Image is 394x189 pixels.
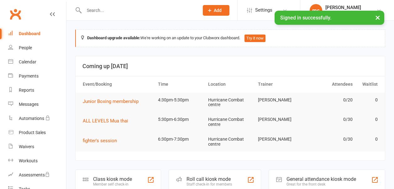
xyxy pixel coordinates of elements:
[325,10,375,16] div: Hurricane Combat Centre
[205,93,255,112] td: Hurricane Combat centre
[82,6,195,15] input: Search...
[255,3,272,17] span: Settings
[75,30,385,47] div: We're working on an update to your Clubworx dashboard.
[8,111,66,126] a: Automations
[203,5,229,16] button: Add
[355,112,381,127] td: 0
[83,117,133,125] button: ALL LEVELS Mua thai
[305,93,355,107] td: 0/20
[83,137,121,144] button: fighter's session
[205,132,255,152] td: Hurricane Combat centre
[205,112,255,132] td: Hurricane Combat centre
[19,172,50,177] div: Assessments
[286,176,356,182] div: General attendance kiosk mode
[80,76,155,92] th: Event/Booking
[155,93,205,107] td: 4:30pm-5:30pm
[244,35,265,42] button: Try it now
[255,93,305,107] td: [PERSON_NAME]
[8,27,66,41] a: Dashboard
[286,182,356,186] div: Great for the front desk
[255,112,305,127] td: [PERSON_NAME]
[83,98,143,105] button: Junior Boxing membership
[155,112,205,127] td: 5:30pm-6:30pm
[19,45,32,50] div: People
[19,144,34,149] div: Waivers
[19,88,34,93] div: Reports
[8,168,66,182] a: Assessments
[8,126,66,140] a: Product Sales
[8,41,66,55] a: People
[186,182,232,186] div: Staff check-in for members
[305,76,355,92] th: Attendees
[19,158,38,163] div: Workouts
[8,55,66,69] a: Calendar
[8,83,66,97] a: Reports
[83,99,139,104] span: Junior Boxing membership
[19,73,39,78] div: Payments
[8,140,66,154] a: Waivers
[355,76,381,92] th: Waitlist
[255,132,305,147] td: [PERSON_NAME]
[19,59,36,64] div: Calendar
[155,132,205,147] td: 6:30pm-7:30pm
[8,154,66,168] a: Workouts
[83,118,128,124] span: ALL LEVELS Mua thai
[19,116,44,121] div: Automations
[155,76,205,92] th: Time
[19,130,46,135] div: Product Sales
[214,8,222,13] span: Add
[87,35,140,40] strong: Dashboard upgrade available:
[305,112,355,127] td: 0/30
[355,93,381,107] td: 0
[93,176,132,182] div: Class kiosk mode
[186,176,232,182] div: Roll call kiosk mode
[205,76,255,92] th: Location
[93,182,132,186] div: Member self check-in
[280,15,331,21] span: Signed in successfully.
[8,69,66,83] a: Payments
[372,11,383,24] button: ×
[83,138,117,143] span: fighter's session
[8,97,66,111] a: Messages
[255,76,305,92] th: Trainer
[355,132,381,147] td: 0
[82,63,378,69] h3: Coming up [DATE]
[325,5,375,10] div: [PERSON_NAME]
[305,132,355,147] td: 0/30
[19,102,39,107] div: Messages
[8,6,23,22] a: Clubworx
[19,31,40,36] div: Dashboard
[310,4,322,17] div: mc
